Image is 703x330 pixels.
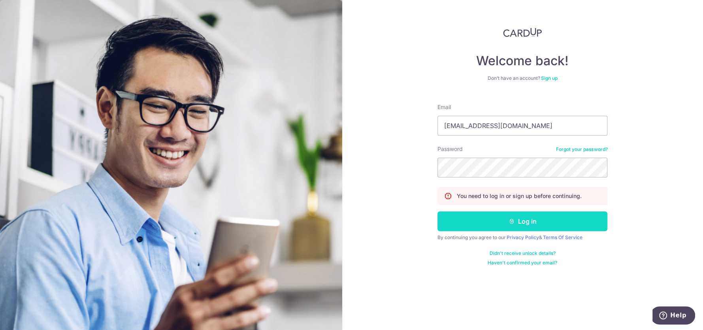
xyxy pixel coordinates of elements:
a: Privacy Policy [507,234,539,240]
button: Log in [437,211,607,231]
div: Don’t have an account? [437,75,607,81]
img: CardUp Logo [503,28,542,37]
label: Email [437,103,451,111]
a: Sign up [541,75,558,81]
a: Terms Of Service [543,234,582,240]
div: By continuing you agree to our & [437,234,607,241]
a: Didn't receive unlock details? [490,250,556,256]
p: You need to log in or sign up before continuing. [457,192,582,200]
input: Enter your Email [437,116,607,136]
label: Password [437,145,463,153]
a: Forgot your password? [556,146,607,153]
a: Haven't confirmed your email? [488,260,557,266]
h4: Welcome back! [437,53,607,69]
iframe: Opens a widget where you can find more information [652,306,695,326]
